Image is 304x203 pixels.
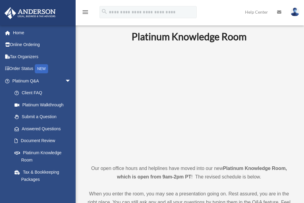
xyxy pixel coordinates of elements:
a: menu [82,11,89,16]
i: menu [82,8,89,16]
a: Submit a Question [8,111,80,123]
a: Answered Questions [8,123,80,135]
div: NEW [35,64,48,73]
i: search [101,8,108,15]
img: Anderson Advisors Platinum Portal [3,7,57,19]
img: User Pic [290,8,299,16]
a: Tax Organizers [4,51,80,63]
a: Platinum Knowledge Room [8,147,77,166]
a: Tax & Bookkeeping Packages [8,166,80,185]
a: Home [4,27,80,39]
a: Platinum Q&Aarrow_drop_down [4,75,80,87]
a: Order StatusNEW [4,63,80,75]
span: arrow_drop_down [65,75,77,87]
a: Document Review [8,135,80,147]
p: Our open office hours and helplines have moved into our new ! The revised schedule is below. [86,164,292,181]
a: Online Ordering [4,39,80,51]
a: Platinum Walkthrough [8,99,80,111]
b: Platinum Knowledge Room [132,31,247,42]
a: Client FAQ [8,87,80,99]
iframe: 231110_Toby_KnowledgeRoom [98,51,280,153]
